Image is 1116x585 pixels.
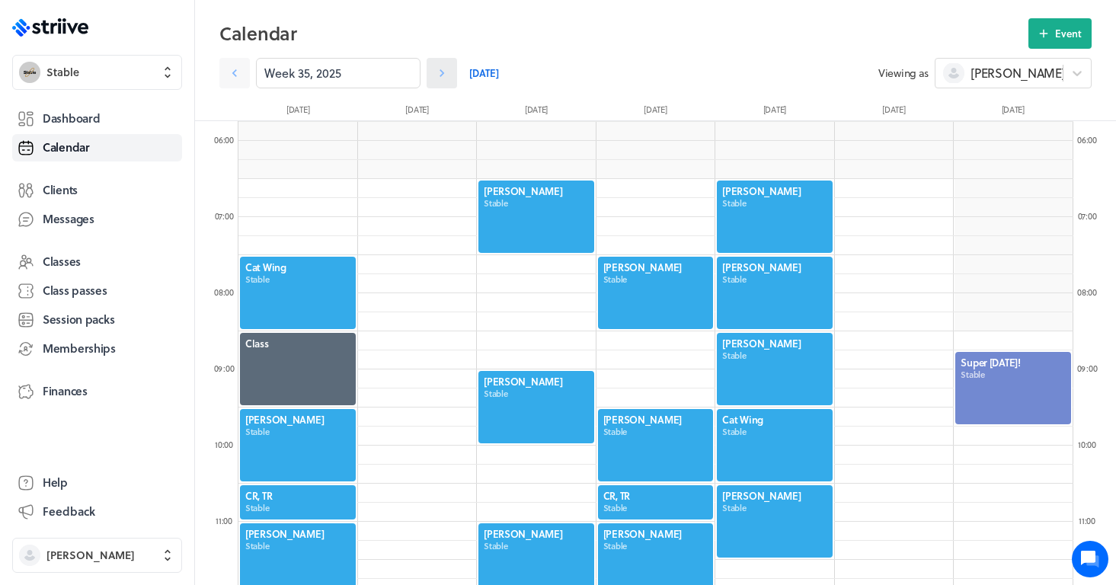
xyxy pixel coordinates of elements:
h1: Hi [PERSON_NAME] [23,74,282,98]
span: Viewing as [878,66,929,81]
span: :00 [223,362,234,375]
span: Dashboard [43,110,100,126]
p: Find an answer quickly [21,237,284,255]
div: 10 [1072,439,1102,450]
div: [DATE] [715,104,834,120]
span: Help [43,475,68,491]
button: Event [1028,18,1092,49]
div: [DATE] [954,104,1073,120]
div: 09 [1072,363,1102,374]
a: Finances [12,378,182,405]
a: Classes [12,248,182,276]
span: Memberships [43,340,116,356]
div: [DATE] [834,104,953,120]
span: Messages [43,211,94,227]
input: YYYY-M-D [256,58,420,88]
span: :00 [1086,133,1097,146]
h2: Calendar [219,18,1028,49]
div: 08 [209,286,239,298]
a: Clients [12,177,182,204]
a: Session packs [12,306,182,334]
span: :00 [1086,209,1096,222]
span: Calendar [43,139,90,155]
iframe: gist-messenger-bubble-iframe [1072,541,1108,577]
span: Clients [43,182,78,198]
div: [DATE] [357,104,476,120]
a: Memberships [12,335,182,363]
span: [PERSON_NAME] [971,65,1065,82]
span: :00 [222,209,233,222]
button: New conversation [24,177,281,208]
a: Calendar [12,134,182,161]
span: Session packs [43,312,114,328]
div: 10 [209,439,239,450]
span: :00 [222,514,232,527]
span: Feedback [43,503,95,519]
h2: We're here to help. Ask us anything! [23,101,282,150]
span: :00 [1085,514,1095,527]
span: :00 [222,438,233,451]
div: 11 [209,515,239,526]
input: Search articles [44,262,272,292]
div: 06 [209,134,239,145]
span: Event [1055,27,1082,40]
div: [DATE] [596,104,715,120]
a: Messages [12,206,182,233]
a: Dashboard [12,105,182,133]
div: 08 [1072,286,1102,298]
span: [PERSON_NAME] [46,548,135,563]
a: Class passes [12,277,182,305]
div: 07 [1072,210,1102,222]
span: Classes [43,254,81,270]
button: [PERSON_NAME] [12,538,182,573]
a: Help [12,469,182,497]
span: :00 [1086,286,1097,299]
span: Stable [46,65,79,80]
span: Class passes [43,283,107,299]
div: [DATE] [477,104,596,120]
div: [DATE] [238,104,357,120]
button: StableStable [12,55,182,90]
a: [DATE] [469,58,499,88]
span: :00 [223,286,234,299]
div: 06 [1072,134,1102,145]
div: 09 [209,363,239,374]
img: Stable [19,62,40,83]
span: Finances [43,383,88,399]
button: Feedback [12,498,182,526]
span: New conversation [98,187,183,199]
span: :00 [1086,362,1097,375]
span: :00 [1086,438,1096,451]
span: :00 [223,133,234,146]
div: 07 [209,210,239,222]
div: 11 [1072,515,1102,526]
